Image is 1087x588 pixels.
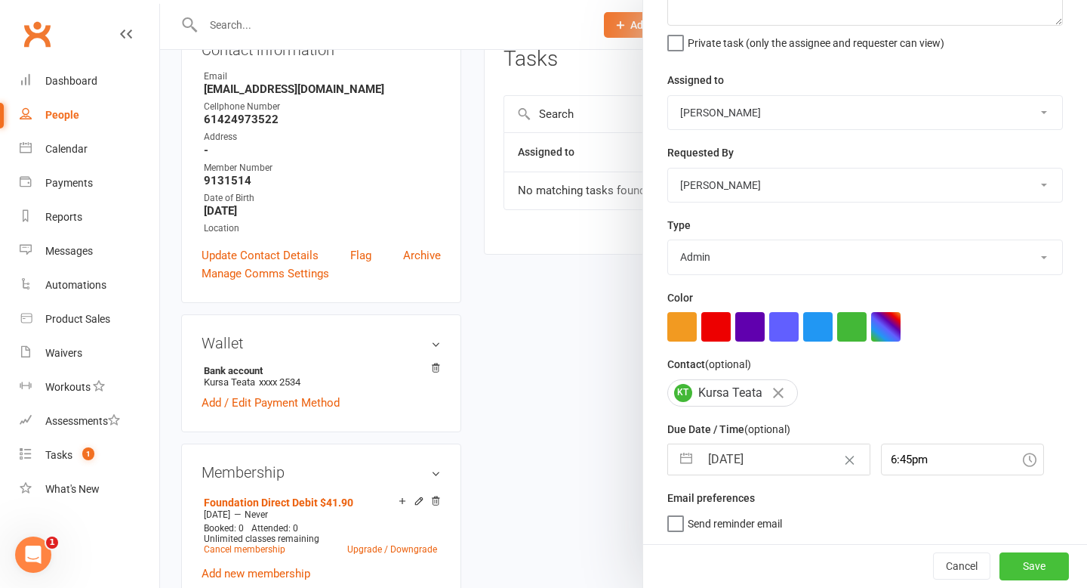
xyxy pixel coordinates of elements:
[667,356,751,373] label: Contact
[667,217,691,234] label: Type
[20,64,159,98] a: Dashboard
[45,483,100,495] div: What's New
[674,384,692,402] span: KT
[667,72,724,88] label: Assigned to
[45,279,106,291] div: Automations
[667,421,790,438] label: Due Date / Time
[667,144,734,161] label: Requested By
[45,245,93,257] div: Messages
[688,512,782,530] span: Send reminder email
[20,438,159,472] a: Tasks 1
[20,98,159,132] a: People
[20,302,159,336] a: Product Sales
[45,449,72,461] div: Tasks
[705,358,751,370] small: (optional)
[20,268,159,302] a: Automations
[20,472,159,506] a: What's New
[667,490,755,506] label: Email preferences
[15,537,51,573] iframe: Intercom live chat
[45,75,97,87] div: Dashboard
[20,200,159,234] a: Reports
[82,447,94,460] span: 1
[18,15,56,53] a: Clubworx
[46,537,58,549] span: 1
[45,143,88,155] div: Calendar
[45,381,91,393] div: Workouts
[45,177,93,189] div: Payments
[45,415,120,427] div: Assessments
[933,552,990,580] button: Cancel
[667,289,693,306] label: Color
[20,166,159,200] a: Payments
[667,379,798,407] div: Kursa Teata
[999,552,1069,580] button: Save
[45,313,110,325] div: Product Sales
[45,211,82,223] div: Reports
[836,445,863,474] button: Clear Date
[45,109,79,121] div: People
[744,423,790,435] small: (optional)
[688,32,944,49] span: Private task (only the assignee and requester can view)
[20,404,159,438] a: Assessments
[20,336,159,370] a: Waivers
[20,370,159,404] a: Workouts
[20,234,159,268] a: Messages
[45,347,82,359] div: Waivers
[20,132,159,166] a: Calendar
